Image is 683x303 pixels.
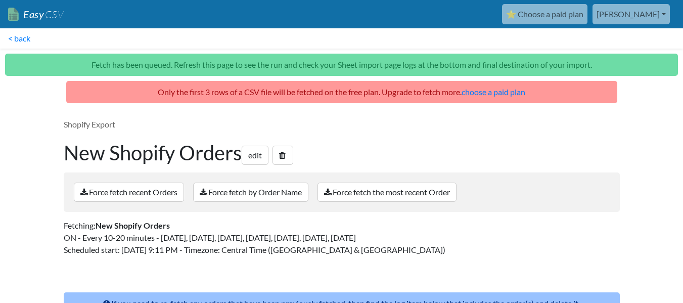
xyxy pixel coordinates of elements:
[66,81,617,103] p: Only the first 3 rows of a CSV file will be fetched on the free plan. Upgrade to fetch more.
[64,118,620,131] p: Shopify Export
[96,221,170,230] strong: New Shopify Orders
[8,4,64,25] a: EasyCSV
[74,183,184,202] a: Force fetch recent Orders
[593,4,670,24] a: [PERSON_NAME]
[193,183,308,202] a: Force fetch by Order Name
[462,87,525,97] a: choose a paid plan
[64,220,620,256] p: Fetching: ON - Every 10-20 minutes - [DATE], [DATE], [DATE], [DATE], [DATE], [DATE], [DATE] Sched...
[502,4,587,24] a: ⭐ Choose a paid plan
[242,146,268,165] a: edit
[64,141,620,165] h1: New Shopify Orders
[5,54,678,76] p: Fetch has been queued. Refresh this page to see the run and check your Sheet import page logs at ...
[317,183,457,202] a: Force fetch the most recent Order
[44,8,64,21] span: CSV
